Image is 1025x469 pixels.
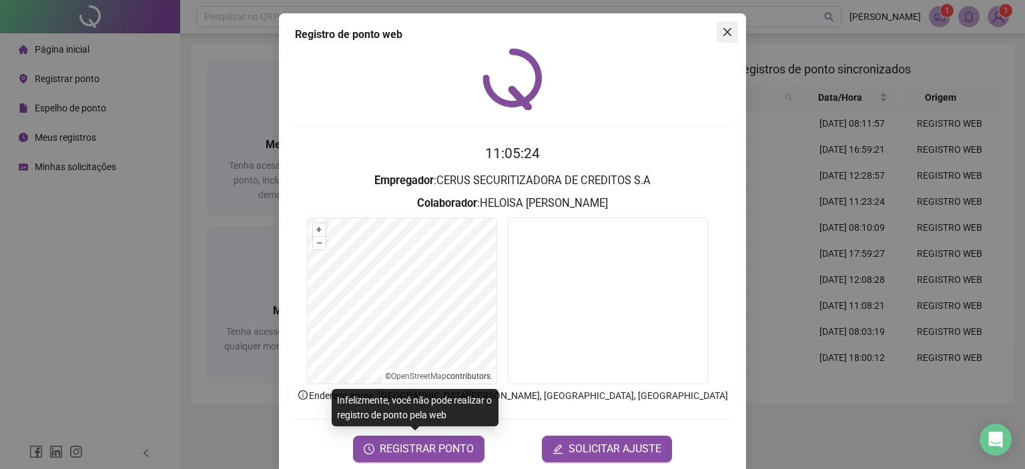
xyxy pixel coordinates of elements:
[980,424,1012,456] div: Open Intercom Messenger
[295,388,730,403] p: Endereço aprox. : [GEOGRAPHIC_DATA][PERSON_NAME], [GEOGRAPHIC_DATA], [GEOGRAPHIC_DATA]
[542,436,672,462] button: editSOLICITAR AJUSTE
[295,195,730,212] h3: : HELOISA [PERSON_NAME]
[722,27,733,37] span: close
[313,237,326,250] button: –
[295,27,730,43] div: Registro de ponto web
[364,444,374,454] span: clock-circle
[353,436,484,462] button: REGISTRAR PONTO
[295,172,730,189] h3: : CERUS SECURITIZADORA DE CREDITOS S.A
[482,48,543,110] img: QRPoint
[313,223,326,236] button: +
[569,441,661,457] span: SOLICITAR AJUSTE
[485,145,540,161] time: 11:05:24
[297,389,309,401] span: info-circle
[380,441,474,457] span: REGISTRAR PONTO
[385,372,492,381] li: © contributors.
[717,21,738,43] button: Close
[374,174,434,187] strong: Empregador
[417,197,477,209] strong: Colaborador
[553,444,563,454] span: edit
[391,372,446,381] a: OpenStreetMap
[332,389,498,426] div: Infelizmente, você não pode realizar o registro de ponto pela web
